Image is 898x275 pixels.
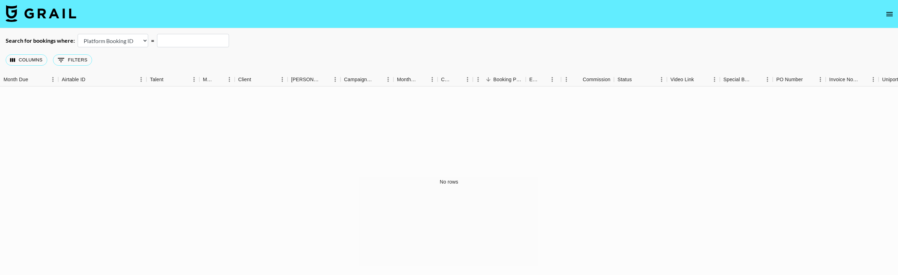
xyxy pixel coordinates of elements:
[473,73,526,86] div: Booking Price
[28,74,38,84] button: Sort
[493,73,522,86] div: Booking Price
[583,73,610,86] div: Commission
[4,73,28,86] div: Month Due
[720,73,773,86] div: Special Booking Type
[62,73,85,86] div: Airtable ID
[868,74,879,85] button: Menu
[291,73,320,86] div: [PERSON_NAME]
[320,74,330,84] button: Sort
[473,74,483,85] button: Menu
[146,73,199,86] div: Talent
[452,74,462,84] button: Sort
[670,73,694,86] div: Video Link
[85,74,95,84] button: Sort
[573,74,583,84] button: Sort
[330,74,340,85] button: Menu
[151,37,154,44] div: =
[6,5,76,22] img: Grail Talent
[235,73,288,86] div: Client
[723,73,752,86] div: Special Booking Type
[344,73,373,86] div: Campaign (Type)
[826,73,879,86] div: Invoice Notes
[53,54,92,66] button: Show filters
[397,73,417,86] div: Month Due
[617,73,632,86] div: Status
[752,74,762,84] button: Sort
[48,74,58,85] button: Menu
[224,74,235,85] button: Menu
[561,74,572,85] button: Menu
[58,73,146,86] div: Airtable ID
[667,73,720,86] div: Video Link
[547,74,558,85] button: Menu
[462,74,473,85] button: Menu
[189,74,199,85] button: Menu
[815,74,826,85] button: Menu
[526,73,561,86] div: Expenses: Remove Commission?
[214,74,224,84] button: Sort
[529,73,539,86] div: Expenses: Remove Commission?
[288,73,340,86] div: Booker
[6,37,75,44] div: Search for bookings where:
[203,73,214,86] div: Manager
[709,74,720,85] button: Menu
[438,73,473,86] div: Currency
[694,74,704,84] button: Sort
[277,74,288,85] button: Menu
[393,73,438,86] div: Month Due
[163,74,173,84] button: Sort
[251,74,261,84] button: Sort
[803,74,813,84] button: Sort
[829,73,858,86] div: Invoice Notes
[858,74,868,84] button: Sort
[561,73,614,86] div: Commission
[776,73,803,86] div: PO Number
[762,74,773,85] button: Menu
[539,74,549,84] button: Sort
[136,74,146,85] button: Menu
[238,73,251,86] div: Client
[373,74,383,84] button: Sort
[150,73,163,86] div: Talent
[6,54,47,66] button: Select columns
[427,74,438,85] button: Menu
[882,7,897,21] button: open drawer
[483,74,493,84] button: Sort
[441,73,452,86] div: Currency
[340,73,393,86] div: Campaign (Type)
[656,74,667,85] button: Menu
[417,74,427,84] button: Sort
[614,73,667,86] div: Status
[199,73,235,86] div: Manager
[383,74,393,85] button: Menu
[632,74,642,84] button: Sort
[773,73,826,86] div: PO Number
